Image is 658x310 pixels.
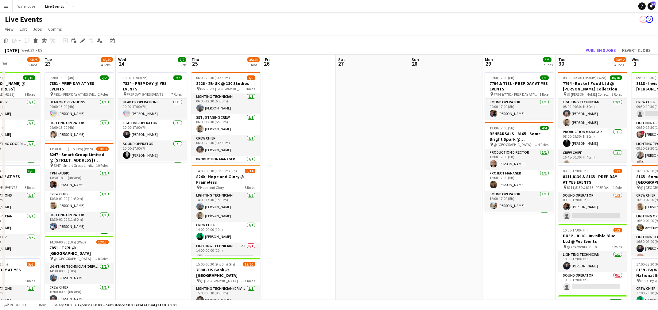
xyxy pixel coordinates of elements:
span: Week 39 [20,48,36,52]
button: Live Events [40,0,69,12]
a: Jobs [30,25,45,33]
a: View [2,25,16,33]
button: Revert 8 jobs [620,46,653,54]
button: Publish 8 jobs [583,46,618,54]
a: 13 [648,2,655,10]
span: Total Budgeted £0.00 [137,303,176,307]
a: Edit [17,25,29,33]
span: View [5,26,14,32]
h1: Live Events [5,15,42,24]
button: Warehouse [13,0,40,12]
span: 1 item [34,303,48,307]
span: Budgeted [10,303,28,307]
span: Comms [48,26,62,32]
button: Budgeted [3,302,29,308]
div: Salary £0.00 + Expenses £0.00 + Subsistence £0.00 = [54,303,176,307]
a: Comms [46,25,64,33]
app-user-avatar: Technical Department [646,16,653,23]
span: 13 [651,2,656,6]
div: [DATE] [5,47,19,53]
div: BST [38,48,44,52]
app-user-avatar: Ollie Rolfe [640,16,647,23]
span: Edit [20,26,27,32]
span: Jobs [33,26,42,32]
